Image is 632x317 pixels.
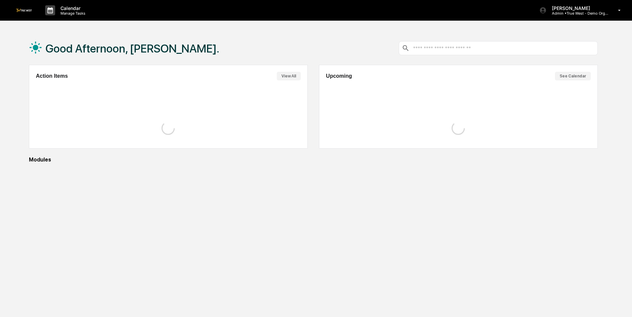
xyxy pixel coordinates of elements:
div: Modules [29,157,598,163]
p: [PERSON_NAME] [547,5,608,11]
h2: Upcoming [326,73,352,79]
h1: Good Afternoon, [PERSON_NAME]. [46,42,219,55]
button: View All [277,72,301,80]
img: logo [16,9,32,12]
h2: Action Items [36,73,68,79]
p: Manage Tasks [55,11,89,16]
button: See Calendar [555,72,591,80]
p: Admin • True West - Demo Organization [547,11,608,16]
p: Calendar [55,5,89,11]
